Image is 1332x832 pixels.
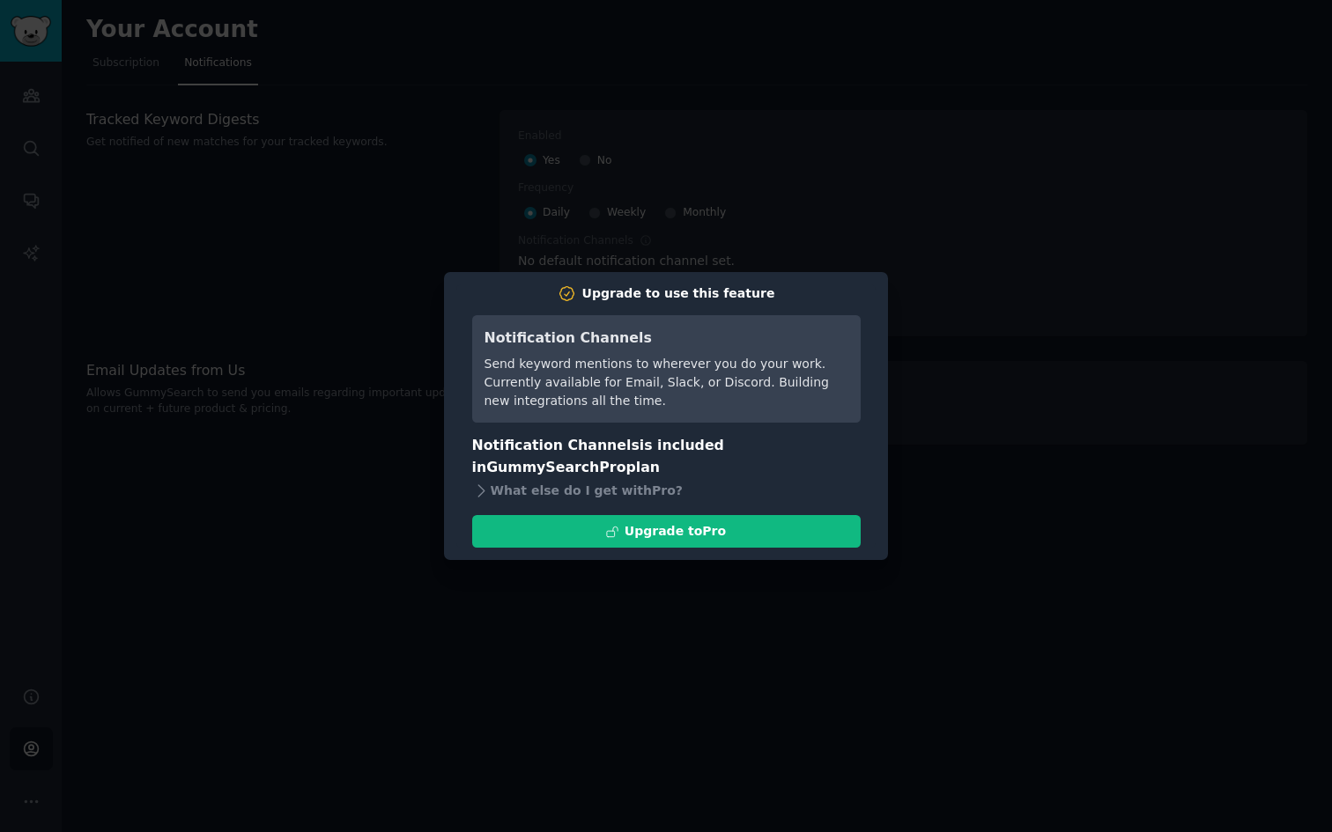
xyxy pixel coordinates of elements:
[485,355,848,410] div: Send keyword mentions to wherever you do your work. Currently available for Email, Slack, or Disc...
[582,284,775,303] div: Upgrade to use this feature
[472,435,861,478] h3: Notification Channels is included in plan
[485,328,848,350] h3: Notification Channels
[472,478,861,503] div: What else do I get with Pro ?
[625,522,726,541] div: Upgrade to Pro
[486,459,625,475] span: GummySearch Pro
[472,515,861,548] button: Upgrade toPro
